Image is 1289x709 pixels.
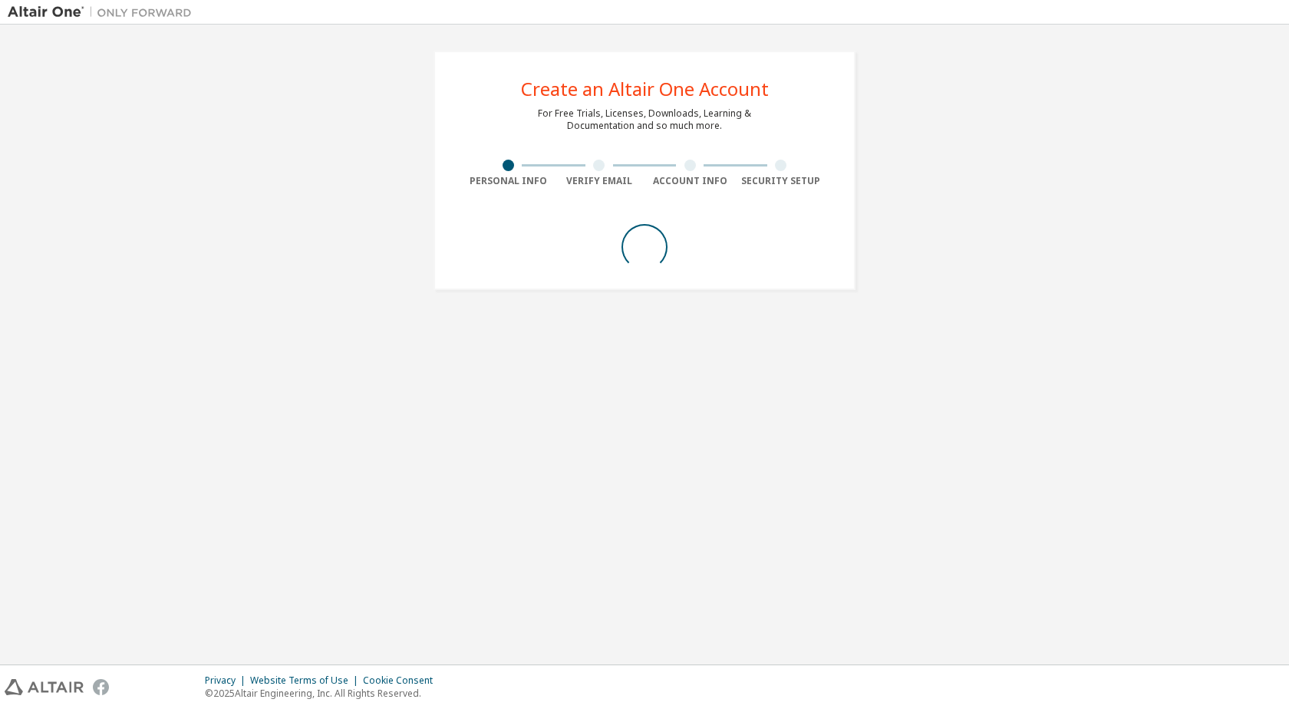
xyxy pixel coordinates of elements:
div: Privacy [205,674,250,687]
img: altair_logo.svg [5,679,84,695]
div: Website Terms of Use [250,674,363,687]
div: Personal Info [463,175,554,187]
img: Altair One [8,5,199,20]
div: Cookie Consent [363,674,442,687]
div: Verify Email [554,175,645,187]
p: © 2025 Altair Engineering, Inc. All Rights Reserved. [205,687,442,700]
div: Create an Altair One Account [521,80,769,98]
div: Account Info [644,175,736,187]
div: Security Setup [736,175,827,187]
img: facebook.svg [93,679,109,695]
div: For Free Trials, Licenses, Downloads, Learning & Documentation and so much more. [538,107,751,132]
